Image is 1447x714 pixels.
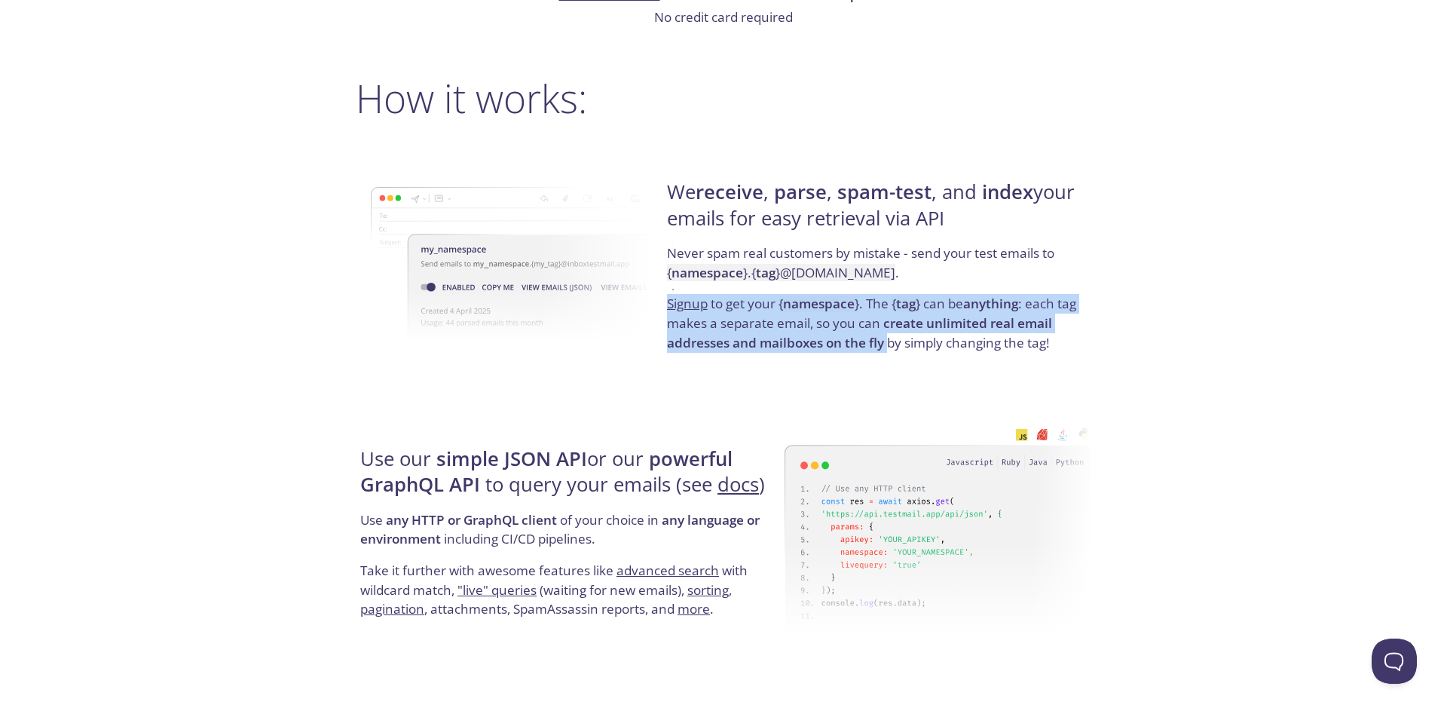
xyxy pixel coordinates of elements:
[386,511,557,529] strong: any HTTP or GraphQL client
[982,179,1033,205] strong: index
[457,581,537,599] a: "live" queries
[678,600,710,617] a: more
[756,264,776,281] strong: tag
[892,295,920,312] code: { }
[667,179,1087,244] h4: We , , , and your emails for easy retrieval via API
[360,561,780,619] p: Take it further with awesome features like with wildcard match, (waiting for new emails), , , att...
[785,412,1091,650] img: api
[774,179,827,205] strong: parse
[360,600,424,617] a: pagination
[1372,639,1417,684] iframe: Help Scout Beacon - Open
[963,295,1018,312] strong: anything
[360,511,760,548] strong: any language or environment
[687,581,729,599] a: sorting
[356,75,1091,121] h2: How it works:
[616,562,719,579] a: advanced search
[696,179,763,205] strong: receive
[779,295,859,312] code: { }
[360,446,780,510] h4: Use our or our to query your emails (see )
[356,8,1091,27] p: No credit card required
[667,264,895,281] code: { } . { } @[DOMAIN_NAME]
[371,145,678,383] img: namespace-image
[671,264,743,281] strong: namespace
[837,179,932,205] strong: spam-test
[360,446,733,498] strong: powerful GraphQL API
[436,446,587,472] strong: simple JSON API
[896,295,916,312] strong: tag
[667,294,1087,352] p: to get your . The can be : each tag makes a separate email, so you can by simply changing the tag!
[717,471,759,498] a: docs
[667,314,1052,351] strong: create unlimited real email addresses and mailboxes on the fly
[360,510,780,561] p: Use of your choice in including CI/CD pipelines.
[667,244,1087,294] p: Never spam real customers by mistake - send your test emails to .
[783,295,855,312] strong: namespace
[667,295,708,312] a: Signup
